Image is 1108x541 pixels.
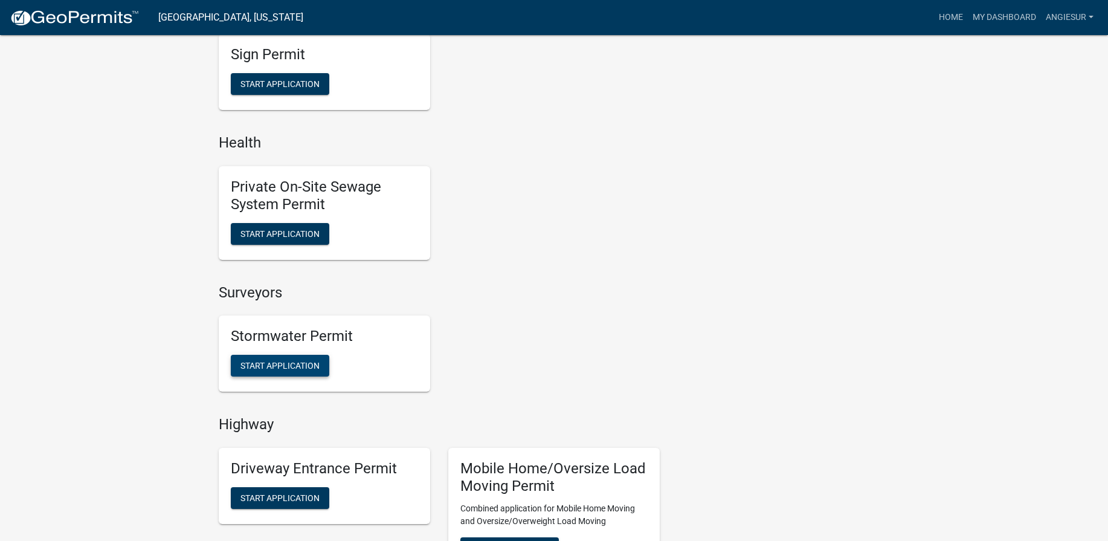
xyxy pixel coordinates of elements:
[934,6,968,29] a: Home
[231,46,418,63] h5: Sign Permit
[231,178,418,213] h5: Private On-Site Sewage System Permit
[231,223,329,245] button: Start Application
[231,73,329,95] button: Start Application
[219,134,660,152] h4: Health
[240,361,320,371] span: Start Application
[240,79,320,89] span: Start Application
[231,355,329,377] button: Start Application
[460,502,648,528] p: Combined application for Mobile Home Moving and Oversize/Overweight Load Moving
[219,284,660,302] h4: Surveyors
[158,7,303,28] a: [GEOGRAPHIC_DATA], [US_STATE]
[1041,6,1098,29] a: AngieSur
[231,487,329,509] button: Start Application
[219,416,660,433] h4: Highway
[240,228,320,238] span: Start Application
[460,460,648,495] h5: Mobile Home/Oversize Load Moving Permit
[968,6,1041,29] a: My Dashboard
[231,460,418,478] h5: Driveway Entrance Permit
[240,493,320,502] span: Start Application
[231,328,418,345] h5: Stormwater Permit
